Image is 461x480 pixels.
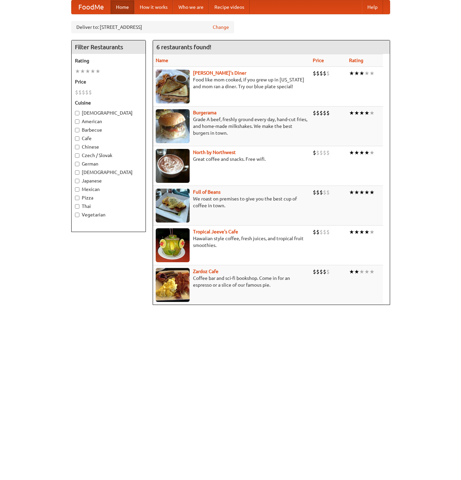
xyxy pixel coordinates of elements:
[75,119,79,124] input: American
[90,68,95,75] li: ★
[95,68,100,75] li: ★
[326,228,330,236] li: $
[326,109,330,117] li: $
[209,0,250,14] a: Recipe videos
[156,116,307,136] p: Grade A beef, freshly ground every day, hand-cut fries, and home-made milkshakes. We make the bes...
[75,203,142,210] label: Thai
[316,268,320,275] li: $
[75,118,142,125] label: American
[156,268,190,302] img: zardoz.jpg
[369,268,374,275] li: ★
[313,109,316,117] li: $
[173,0,209,14] a: Who we are
[156,228,190,262] img: jeeves.jpg
[313,228,316,236] li: $
[326,149,330,156] li: $
[316,70,320,77] li: $
[349,70,354,77] li: ★
[75,145,79,149] input: Chinese
[369,228,374,236] li: ★
[313,189,316,196] li: $
[354,189,359,196] li: ★
[364,109,369,117] li: ★
[359,228,364,236] li: ★
[75,99,142,106] h5: Cuisine
[75,204,79,209] input: Thai
[193,70,246,76] a: [PERSON_NAME]'s Diner
[364,228,369,236] li: ★
[323,189,326,196] li: $
[75,152,142,159] label: Czech / Slovak
[75,110,142,116] label: [DEMOGRAPHIC_DATA]
[75,153,79,158] input: Czech / Slovak
[72,0,111,14] a: FoodMe
[359,268,364,275] li: ★
[323,149,326,156] li: $
[313,70,316,77] li: $
[362,0,383,14] a: Help
[193,269,218,274] b: Zardoz Cafe
[75,211,142,218] label: Vegetarian
[313,268,316,275] li: $
[89,89,92,96] li: $
[326,189,330,196] li: $
[75,196,79,200] input: Pizza
[156,275,307,288] p: Coffee bar and sci-fi bookshop. Come in for an espresso or a slice of our famous pie.
[313,58,324,63] a: Price
[364,268,369,275] li: ★
[82,89,85,96] li: $
[349,189,354,196] li: ★
[364,149,369,156] li: ★
[75,177,142,184] label: Japanese
[75,127,142,133] label: Barbecue
[320,109,323,117] li: $
[193,189,220,195] a: Full of Beans
[193,150,236,155] a: North by Northwest
[320,70,323,77] li: $
[72,40,146,54] h4: Filter Restaurants
[75,186,142,193] label: Mexican
[156,70,190,103] img: sallys.jpg
[323,70,326,77] li: $
[75,160,142,167] label: German
[75,78,142,85] h5: Price
[354,70,359,77] li: ★
[359,149,364,156] li: ★
[349,149,354,156] li: ★
[156,58,168,63] a: Name
[354,268,359,275] li: ★
[85,89,89,96] li: $
[75,89,78,96] li: $
[364,70,369,77] li: ★
[323,109,326,117] li: $
[323,228,326,236] li: $
[349,109,354,117] li: ★
[193,110,216,115] a: Burgerama
[323,268,326,275] li: $
[193,229,238,234] a: Tropical Jeeve's Cafe
[111,0,134,14] a: Home
[75,143,142,150] label: Chinese
[75,57,142,64] h5: Rating
[75,169,142,176] label: [DEMOGRAPHIC_DATA]
[213,24,229,31] a: Change
[75,162,79,166] input: German
[78,89,82,96] li: $
[349,228,354,236] li: ★
[156,44,211,50] ng-pluralize: 6 restaurants found!
[313,149,316,156] li: $
[320,189,323,196] li: $
[316,228,320,236] li: $
[156,149,190,183] img: north.jpg
[156,76,307,90] p: Food like mom cooked, if you grew up in [US_STATE] and mom ran a diner. Try our blue plate special!
[156,109,190,143] img: burgerama.jpg
[75,170,79,175] input: [DEMOGRAPHIC_DATA]
[75,213,79,217] input: Vegetarian
[75,111,79,115] input: [DEMOGRAPHIC_DATA]
[316,149,320,156] li: $
[316,109,320,117] li: $
[326,70,330,77] li: $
